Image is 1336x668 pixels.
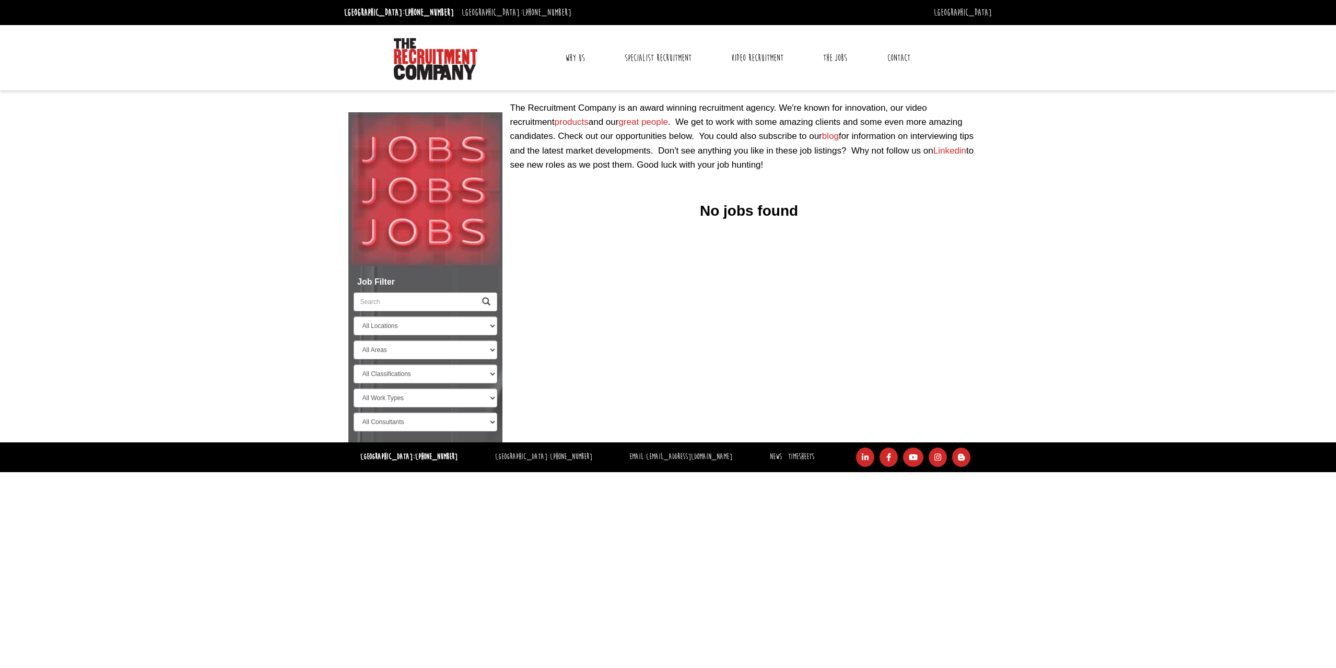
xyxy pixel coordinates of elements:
input: Search [354,292,476,311]
a: great people [618,117,668,127]
a: blog [822,131,839,141]
a: Video Recruitment [723,45,791,71]
a: Linkedin [933,146,966,156]
a: [EMAIL_ADDRESS][DOMAIN_NAME] [646,452,732,462]
a: [PHONE_NUMBER] [550,452,592,462]
a: Why Us [557,45,593,71]
a: Timesheets [788,452,814,462]
a: Contact [880,45,918,71]
h3: No jobs found [510,203,988,219]
strong: [GEOGRAPHIC_DATA]: [360,452,458,462]
a: News [770,452,782,462]
img: Jobs, Jobs, Jobs [348,112,502,266]
a: [PHONE_NUMBER] [415,452,458,462]
a: [GEOGRAPHIC_DATA] [934,7,992,18]
h5: Job Filter [354,277,497,287]
a: [PHONE_NUMBER] [522,7,571,18]
p: The Recruitment Company is an award winning recruitment agency. We're known for innovation, our v... [510,101,988,172]
a: [PHONE_NUMBER] [405,7,454,18]
li: [GEOGRAPHIC_DATA]: [342,4,456,21]
li: [GEOGRAPHIC_DATA]: [459,4,574,21]
img: The Recruitment Company [394,38,477,80]
li: Email: [627,450,735,465]
li: [GEOGRAPHIC_DATA]: [493,450,595,465]
a: products [555,117,589,127]
a: Specialist Recruitment [617,45,699,71]
a: The Jobs [815,45,855,71]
